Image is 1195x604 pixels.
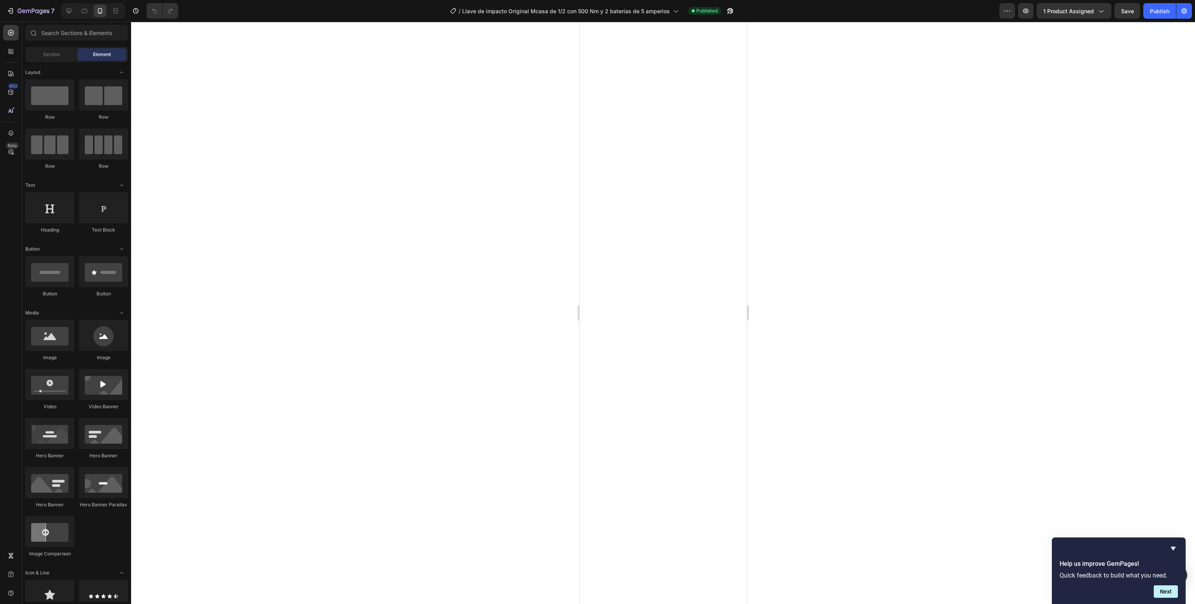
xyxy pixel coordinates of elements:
[25,452,74,459] div: Hero Banner
[79,114,128,121] div: Row
[79,501,128,508] div: Hero Banner Parallax
[25,309,39,316] span: Media
[3,3,58,19] button: 7
[116,66,128,79] span: Toggle open
[1150,7,1169,15] div: Publish
[43,51,60,58] span: Section
[79,163,128,170] div: Row
[79,226,128,234] div: Text Block
[25,403,74,410] div: Video
[116,243,128,255] span: Toggle open
[147,3,178,19] div: Undo/Redo
[25,290,74,297] div: Button
[1043,7,1094,15] span: 1 product assigned
[462,7,670,15] span: Llave de impacto Original Mcasa de 1/2 con 500 Nm y 2 baterías de 5 amperios
[1060,559,1178,569] h2: Help us improve GemPages!
[25,226,74,234] div: Heading
[25,501,74,508] div: Hero Banner
[696,7,718,14] span: Published
[116,179,128,191] span: Toggle open
[25,69,40,76] span: Layout
[1060,572,1178,579] p: Quick feedback to build what you need.
[25,182,35,189] span: Text
[25,246,40,253] span: Button
[25,550,74,557] div: Image Comparison
[116,567,128,579] span: Toggle open
[79,354,128,361] div: Image
[79,452,128,459] div: Hero Banner
[1143,3,1176,19] button: Publish
[1060,544,1178,598] div: Help us improve GemPages!
[25,163,74,170] div: Row
[51,6,54,16] p: 7
[25,569,49,576] span: Icon & Line
[6,142,19,149] div: Beta
[7,83,19,89] div: 450
[25,114,74,121] div: Row
[25,354,74,361] div: Image
[1121,8,1134,14] span: Save
[1154,585,1178,598] button: Next question
[1037,3,1111,19] button: 1 product assigned
[459,7,461,15] span: /
[116,307,128,319] span: Toggle open
[1114,3,1140,19] button: Save
[1169,544,1178,553] button: Hide survey
[25,25,128,40] input: Search Sections & Elements
[79,290,128,297] div: Button
[79,403,128,410] div: Video Banner
[93,51,111,58] span: Element
[580,22,747,604] iframe: Design area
